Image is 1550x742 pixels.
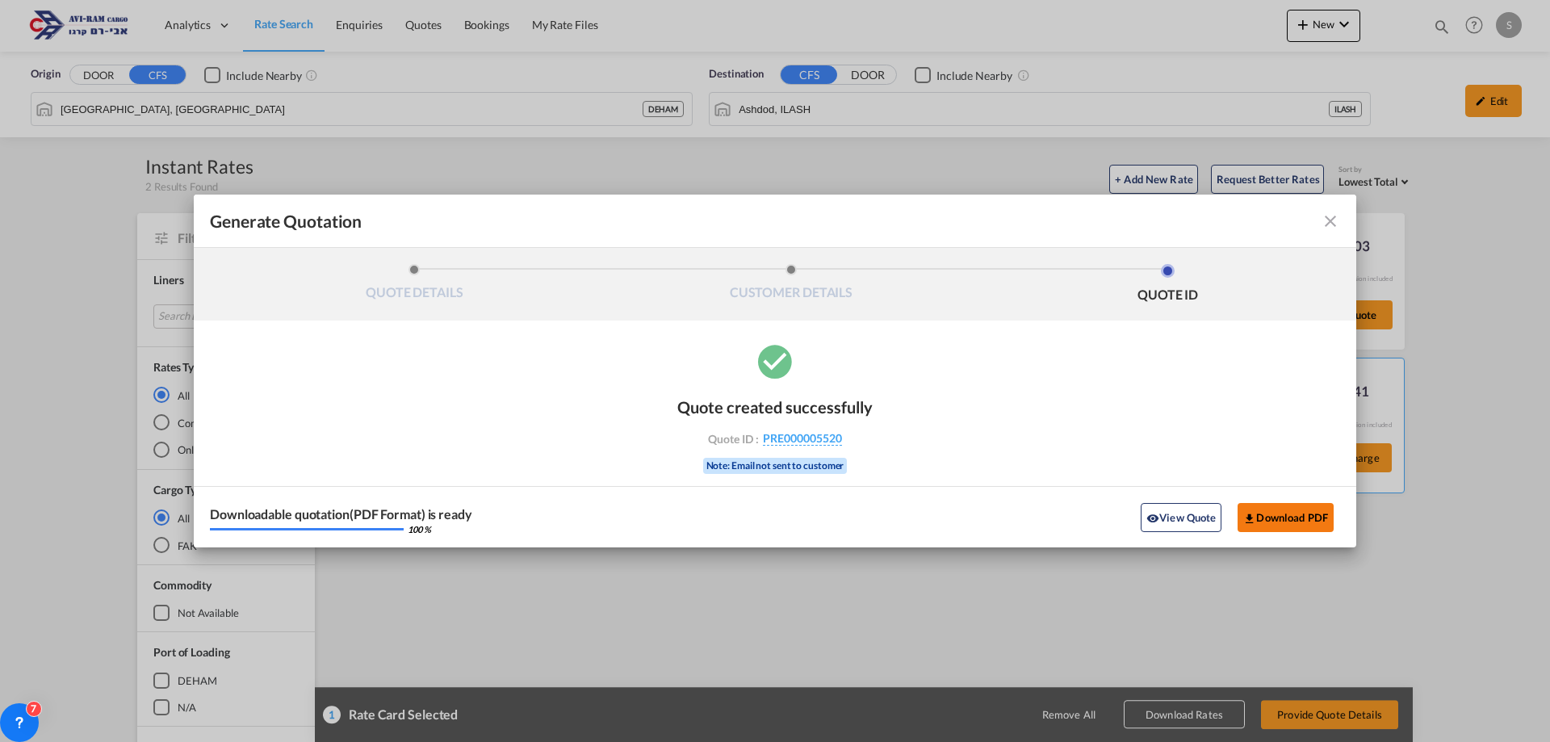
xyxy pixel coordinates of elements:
[603,264,980,308] li: CUSTOMER DETAILS
[677,397,873,417] div: Quote created successfully
[1321,212,1340,231] md-icon: icon-close fg-AAA8AD cursor m-0
[210,508,472,521] div: Downloadable quotation(PDF Format) is ready
[1243,512,1256,525] md-icon: icon-download
[979,264,1356,308] li: QUOTE ID
[763,431,842,446] span: PRE000005520
[226,264,603,308] li: QUOTE DETAILS
[1238,503,1334,532] button: Download PDF
[210,211,362,232] span: Generate Quotation
[1141,503,1221,532] button: icon-eyeView Quote
[703,458,848,474] div: Note: Email not sent to customer
[194,195,1356,547] md-dialog: Generate QuotationQUOTE ...
[1146,512,1159,525] md-icon: icon-eye
[755,341,795,381] md-icon: icon-checkbox-marked-circle
[681,431,869,446] div: Quote ID :
[408,525,431,534] div: 100 %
